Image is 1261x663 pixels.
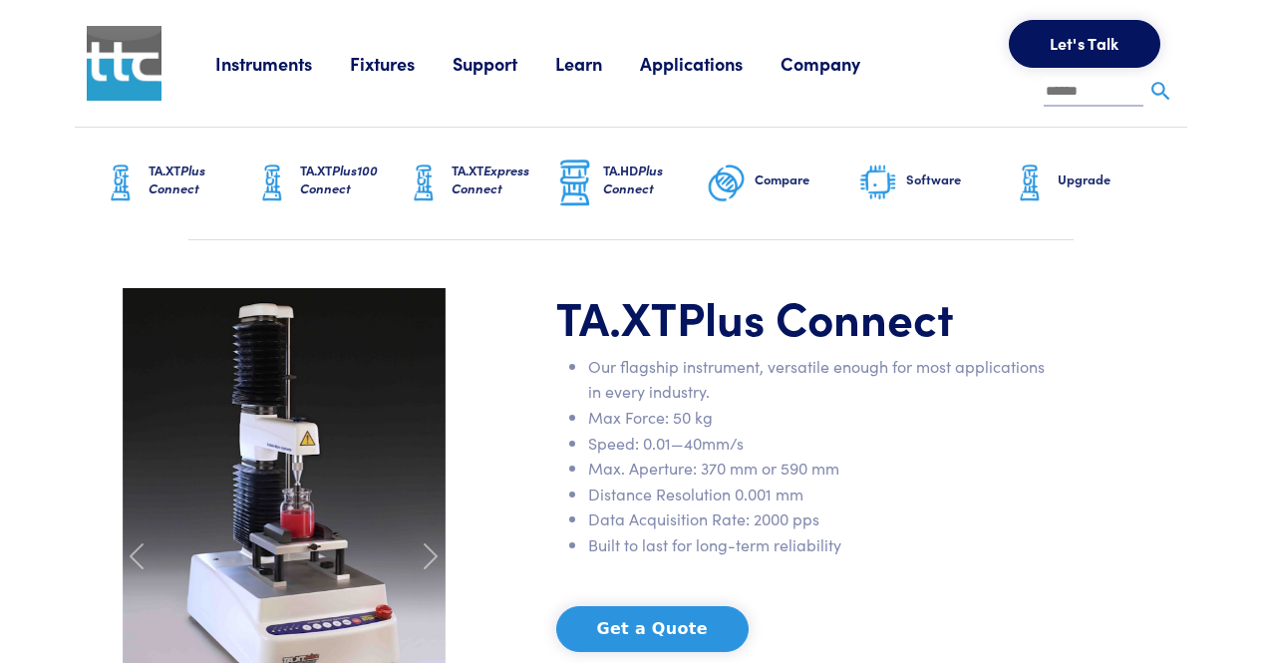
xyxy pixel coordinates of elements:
[707,159,747,208] img: compare-graphic.png
[452,162,555,197] h6: TA.XT
[1010,159,1050,208] img: ta-xt-graphic.png
[149,162,252,197] h6: TA.XT
[350,51,453,76] a: Fixtures
[603,161,663,197] span: Plus Connect
[1058,170,1161,188] h6: Upgrade
[404,128,555,239] a: TA.XTExpress Connect
[755,170,858,188] h6: Compare
[858,163,898,204] img: software-graphic.png
[215,51,350,76] a: Instruments
[101,159,141,208] img: ta-xt-graphic.png
[87,26,161,101] img: ttc_logo_1x1_v1.0.png
[906,170,1010,188] h6: Software
[588,506,1053,532] li: Data Acquisition Rate: 2000 pps
[640,51,781,76] a: Applications
[588,482,1053,507] li: Distance Resolution 0.001 mm
[588,532,1053,558] li: Built to last for long-term reliability
[1010,128,1161,239] a: Upgrade
[452,161,529,197] span: Express Connect
[781,51,898,76] a: Company
[588,405,1053,431] li: Max Force: 50 kg
[404,159,444,208] img: ta-xt-graphic.png
[252,159,292,208] img: ta-xt-graphic.png
[300,161,378,197] span: Plus100 Connect
[555,158,595,209] img: ta-hd-graphic.png
[300,162,404,197] h6: TA.XT
[858,128,1010,239] a: Software
[588,456,1053,482] li: Max. Aperture: 370 mm or 590 mm
[555,51,640,76] a: Learn
[677,284,954,348] span: Plus Connect
[588,354,1053,405] li: Our flagship instrument, versatile enough for most applications in every industry.
[453,51,555,76] a: Support
[149,161,205,197] span: Plus Connect
[707,128,858,239] a: Compare
[101,128,252,239] a: TA.XTPlus Connect
[252,128,404,239] a: TA.XTPlus100 Connect
[556,606,749,652] button: Get a Quote
[1009,20,1160,68] button: Let's Talk
[588,431,1053,457] li: Speed: 0.01—40mm/s
[556,288,1053,346] h1: TA.XT
[555,128,707,239] a: TA.HDPlus Connect
[603,162,707,197] h6: TA.HD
